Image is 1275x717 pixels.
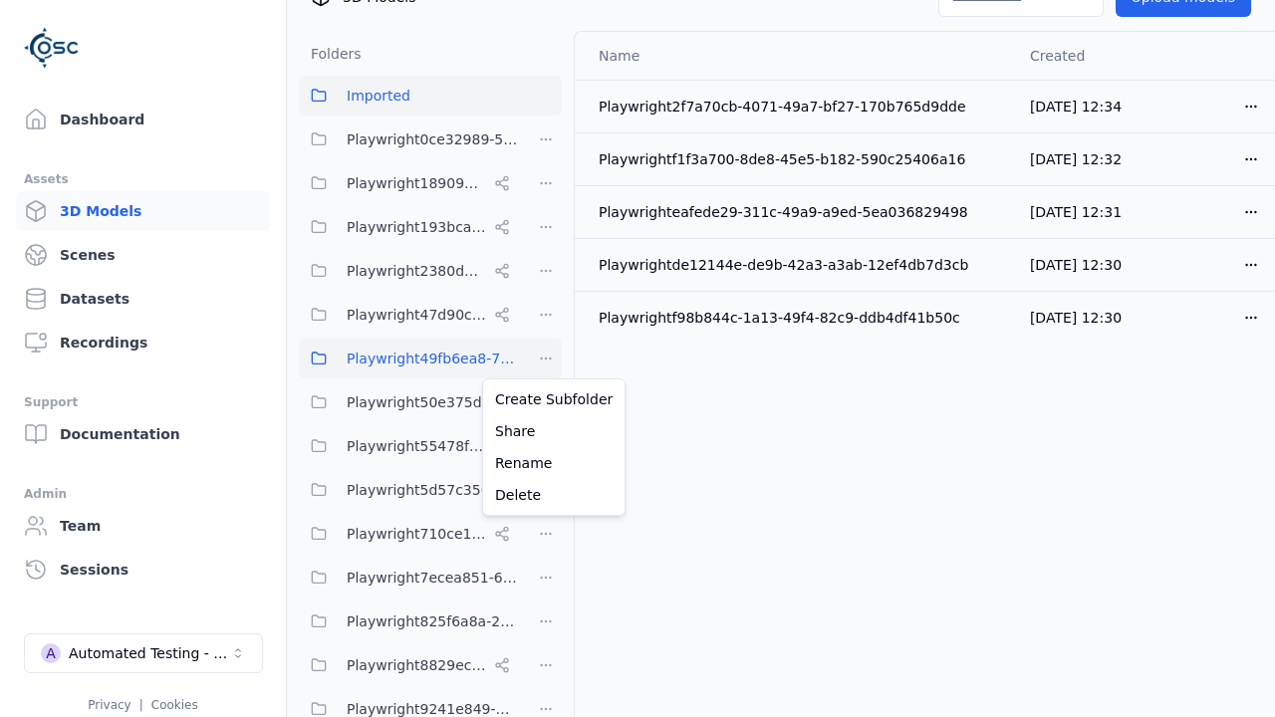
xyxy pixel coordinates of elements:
[487,479,621,511] a: Delete
[487,447,621,479] a: Rename
[487,415,621,447] a: Share
[487,383,621,415] a: Create Subfolder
